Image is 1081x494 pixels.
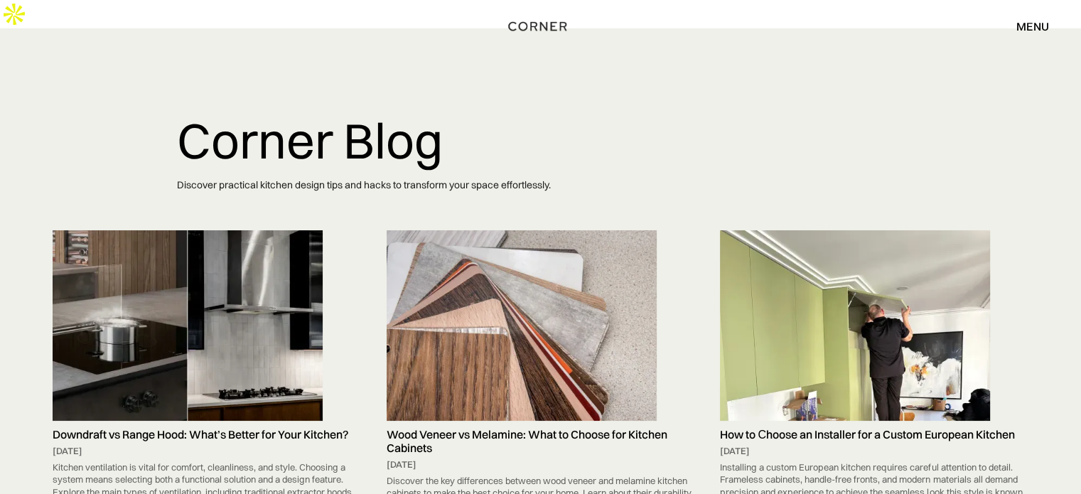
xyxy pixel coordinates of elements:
h1: Corner Blog [177,114,905,168]
div: menu [1016,21,1049,32]
p: Discover practical kitchen design tips and hacks to transform your space effortlessly. [177,168,905,203]
h5: Wood Veneer vs Melamine: What to Choose for Kitchen Cabinets [387,428,695,455]
div: menu [1002,14,1049,38]
div: [DATE] [387,458,695,471]
a: home [503,17,577,36]
div: [DATE] [53,445,361,458]
div: [DATE] [720,445,1028,458]
h5: How to Сhoose an Installer for a Custom European Kitchen [720,428,1028,441]
h5: Downdraft vs Range Hood: What’s Better for Your Kitchen? [53,428,361,441]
